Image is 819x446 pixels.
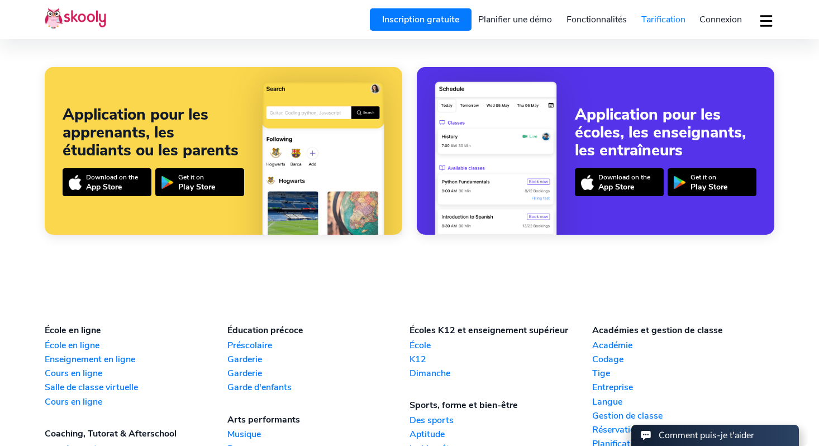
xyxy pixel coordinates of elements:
a: Garderie [227,353,410,366]
div: Sports, forme et bien-être [409,399,592,411]
a: Codage [592,353,775,366]
a: Tige [592,367,775,379]
div: Écoles K12 et enseignement supérieur [409,324,592,336]
a: Gestion de classe [592,410,775,422]
a: Des sports [409,414,592,426]
a: Préscolaire [227,339,410,352]
a: Musique [227,428,410,440]
span: Tarification [641,13,685,26]
a: Tarification [634,11,693,29]
img: Skooly [45,7,106,29]
div: Get it on [178,173,215,182]
div: Éducation précoce [227,324,410,336]
a: Get it onPlay Store [668,168,756,196]
a: Académie [592,339,775,352]
a: Aptitude [409,428,592,440]
a: Planifier une démo [472,11,560,29]
div: Arts performants [227,414,410,426]
div: École en ligne [45,324,227,336]
div: Application pour les écoles, les enseignants, les entraîneurs [575,106,756,159]
a: Download on theApp Store [575,168,664,196]
span: Connexion [699,13,742,26]
div: Download on the [86,173,138,182]
div: Play Store [691,182,727,192]
a: École en ligne [45,339,227,352]
img: icon-appstore [581,175,594,190]
a: Enseignement en ligne [45,353,227,366]
div: Télécharger l'application mobile [45,13,774,40]
img: Application pour les apprenants, les étudiants ou les parents [262,80,384,326]
div: App Store [598,182,650,192]
div: Download on the [598,173,650,182]
a: Connexion [692,11,749,29]
a: Langue [592,396,775,408]
button: dropdown menu [758,8,774,34]
img: icon-appstore [69,175,82,190]
a: Cours en ligne [45,367,227,379]
a: Get it onPlay Store [155,168,244,196]
a: Cours en ligne [45,396,227,408]
a: Inscription gratuite [370,8,472,31]
a: Download on theApp Store [63,168,151,196]
div: Application pour les apprenants, les étudiants ou les parents [63,106,244,159]
img: Application pour les écoles, les enseignants, les entraîneurs [435,80,557,326]
a: Fonctionnalités [559,11,634,29]
div: Académies et gestion de classe [592,324,775,336]
a: K12 [409,353,592,366]
a: Salle de classe virtuelle [45,381,227,393]
a: Garderie [227,367,410,379]
div: Play Store [178,182,215,192]
div: Get it on [691,173,727,182]
a: Entreprise [592,381,775,393]
div: Coaching, Tutorat & Afterschool [45,428,227,440]
img: icon-playstore [161,176,174,189]
div: App Store [86,182,138,192]
a: Dimanche [409,367,592,379]
a: École [409,339,592,352]
a: Garde d'enfants [227,381,410,393]
img: icon-playstore [673,176,686,189]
